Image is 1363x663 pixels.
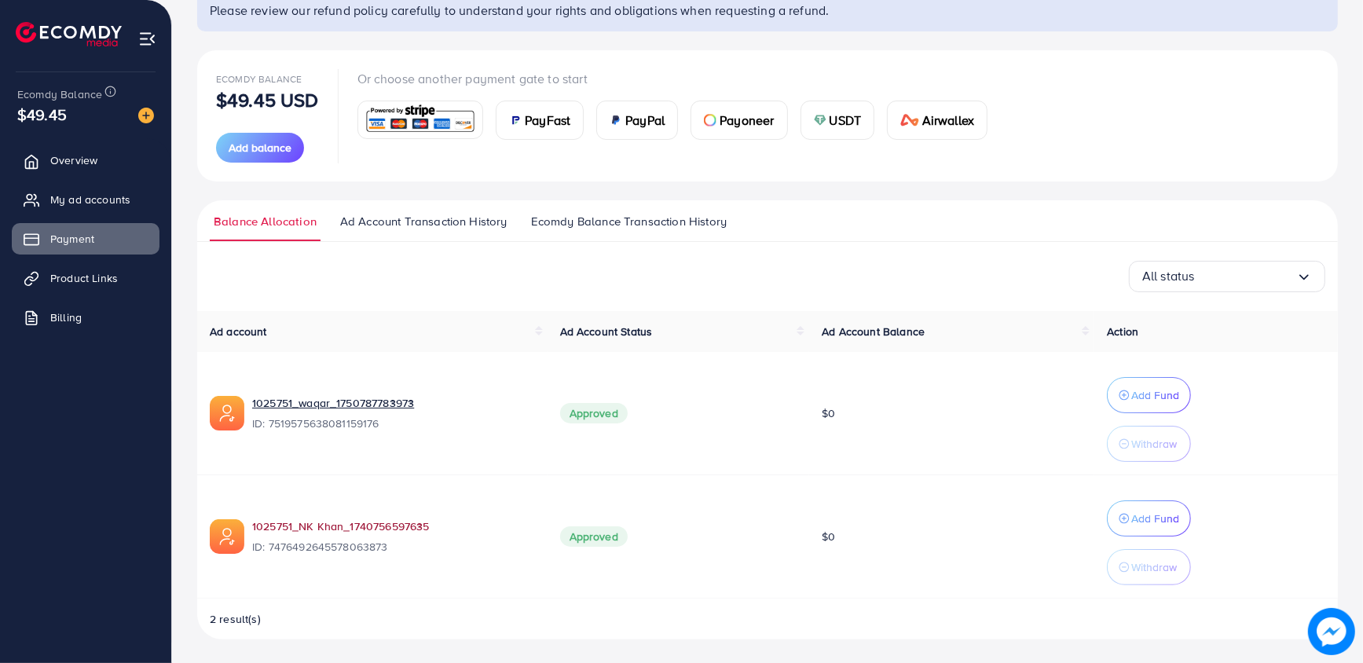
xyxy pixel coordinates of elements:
p: Or choose another payment gate to start [357,69,1001,88]
p: $49.45 USD [216,90,319,109]
p: Withdraw [1131,558,1177,577]
img: logo [16,22,122,46]
span: PayFast [525,111,570,130]
p: Withdraw [1131,434,1177,453]
button: Add Fund [1107,500,1191,537]
img: ic-ads-acc.e4c84228.svg [210,519,244,554]
span: Payment [50,231,94,247]
a: cardPayFast [496,101,584,140]
img: card [509,114,522,126]
a: Overview [12,145,159,176]
a: My ad accounts [12,184,159,215]
button: Withdraw [1107,426,1191,462]
span: Ad Account Status [560,324,653,339]
span: 2 result(s) [210,611,261,627]
div: Search for option [1129,261,1325,292]
a: cardAirwallex [887,101,987,140]
p: Please review our refund policy carefully to understand your rights and obligations when requesti... [210,1,1328,20]
span: Payoneer [720,111,774,130]
span: Ecomdy Balance [216,72,302,86]
span: Balance Allocation [214,213,317,230]
span: ID: 7519575638081159176 [252,416,535,431]
img: image [1308,608,1355,655]
span: Overview [50,152,97,168]
span: My ad accounts [50,192,130,207]
span: ID: 7476492645578063873 [252,539,535,555]
a: Payment [12,223,159,255]
img: card [814,114,826,126]
a: cardPayPal [596,101,678,140]
a: 1025751_waqar_1750787783973 [252,395,535,411]
button: Add Fund [1107,377,1191,413]
div: <span class='underline'>1025751_NK Khan_1740756597635</span></br>7476492645578063873 [252,518,535,555]
a: cardUSDT [801,101,875,140]
span: Add balance [229,140,291,156]
button: Withdraw [1107,549,1191,585]
div: <span class='underline'>1025751_waqar_1750787783973</span></br>7519575638081159176 [252,395,535,431]
span: $0 [822,529,835,544]
span: Airwallex [922,111,974,130]
span: Action [1107,324,1138,339]
span: Approved [560,403,628,423]
img: ic-ads-acc.e4c84228.svg [210,396,244,430]
span: Approved [560,526,628,547]
img: menu [138,30,156,48]
a: cardPayoneer [691,101,787,140]
span: $0 [822,405,835,421]
img: card [704,114,716,126]
span: Ad account [210,324,267,339]
img: image [138,108,154,123]
a: Billing [12,302,159,333]
button: Add balance [216,133,304,163]
p: Add Fund [1131,509,1179,528]
span: Ecomdy Balance [17,86,102,102]
a: Product Links [12,262,159,294]
input: Search for option [1195,264,1296,288]
img: card [363,103,478,137]
span: Billing [50,310,82,325]
img: card [900,114,919,126]
img: card [610,114,622,126]
p: Add Fund [1131,386,1179,405]
a: card [357,101,484,139]
span: Ad Account Balance [822,324,925,339]
span: All status [1142,264,1195,288]
a: 1025751_NK Khan_1740756597635 [252,518,535,534]
span: USDT [830,111,862,130]
span: $49.45 [17,103,67,126]
span: Product Links [50,270,118,286]
span: PayPal [625,111,665,130]
span: Ad Account Transaction History [340,213,507,230]
span: Ecomdy Balance Transaction History [531,213,727,230]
